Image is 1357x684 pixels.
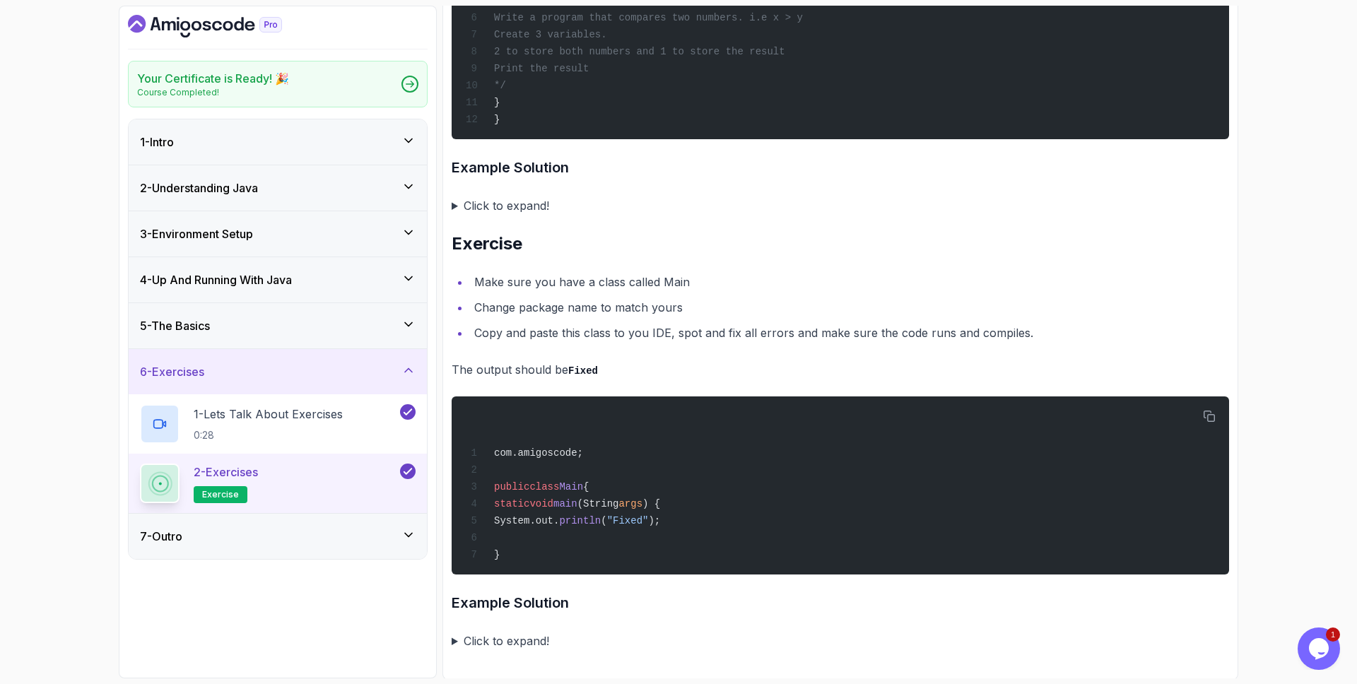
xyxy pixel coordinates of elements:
[129,303,427,348] button: 5-The Basics
[452,196,1229,216] summary: Click to expand!
[140,271,292,288] h3: 4 - Up And Running With Java
[140,464,416,503] button: 2-Exercisesexercise
[140,363,204,380] h3: 6 - Exercises
[568,365,598,377] code: Fixed
[140,528,182,545] h3: 7 - Outro
[202,489,239,500] span: exercise
[642,498,660,509] span: ) {
[140,404,416,444] button: 1-Lets Talk About Exercises0:28
[129,211,427,256] button: 3-Environment Setup
[494,46,785,57] span: 2 to store both numbers and 1 to store the result
[194,406,343,423] p: 1 - Lets Talk About Exercises
[128,15,315,37] a: Dashboard
[559,515,601,526] span: println
[452,360,1229,380] p: The output should be
[494,498,529,509] span: static
[128,61,428,107] a: Your Certificate is Ready! 🎉Course Completed!
[140,179,258,196] h3: 2 - Understanding Java
[194,464,258,480] p: 2 - Exercises
[452,631,1229,651] summary: Click to expand!
[529,481,559,493] span: class
[1298,627,1343,670] iframe: chat widget
[194,428,343,442] p: 0:28
[648,515,660,526] span: );
[559,481,583,493] span: Main
[494,447,583,459] span: com.amigoscode;
[129,514,427,559] button: 7-Outro
[494,515,559,526] span: System.out.
[553,498,577,509] span: main
[494,114,500,125] span: }
[129,349,427,394] button: 6-Exercises
[140,317,210,334] h3: 5 - The Basics
[137,87,289,98] p: Course Completed!
[494,481,529,493] span: public
[494,63,589,74] span: Print the result
[137,70,289,87] h2: Your Certificate is Ready! 🎉
[607,515,649,526] span: "Fixed"
[140,134,174,151] h3: 1 - Intro
[140,225,253,242] h3: 3 - Environment Setup
[470,272,1229,292] li: Make sure you have a class called Main
[494,549,500,560] span: }
[577,498,619,509] span: (String
[494,97,500,108] span: }
[529,498,553,509] span: void
[601,515,606,526] span: (
[494,12,803,23] span: Write a program that compares two numbers. i.e x > y
[452,156,1229,179] h3: Example Solution
[583,481,589,493] span: {
[618,498,642,509] span: args
[452,232,1229,255] h2: Exercise
[452,591,1229,614] h3: Example Solution
[470,297,1229,317] li: Change package name to match yours
[129,119,427,165] button: 1-Intro
[129,257,427,302] button: 4-Up And Running With Java
[129,165,427,211] button: 2-Understanding Java
[494,29,607,40] span: Create 3 variables.
[470,323,1229,343] li: Copy and paste this class to you IDE, spot and fix all errors and make sure the code runs and com...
